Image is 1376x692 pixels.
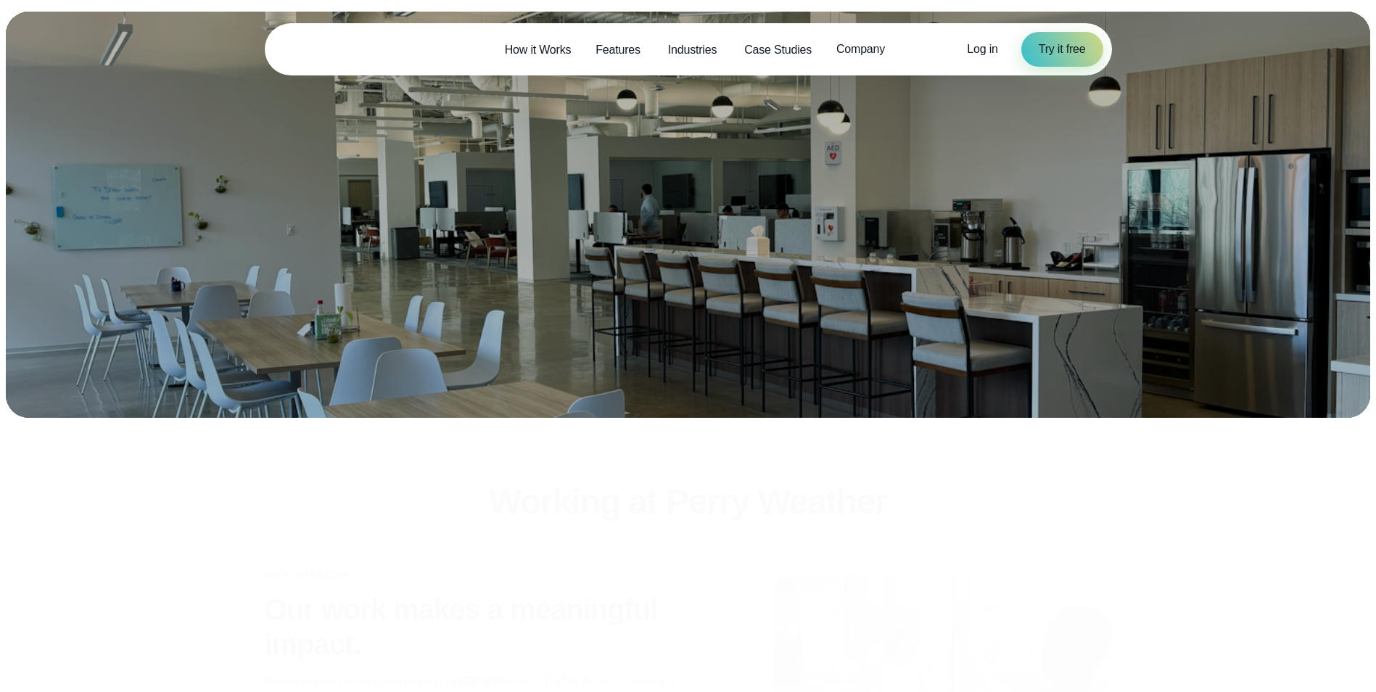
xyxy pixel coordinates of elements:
[1039,41,1086,58] span: Try it free
[668,41,717,59] span: Industries
[744,41,812,59] span: Case Studies
[967,41,997,58] a: Log in
[493,35,584,65] a: How it Works
[967,43,997,55] span: Log in
[732,35,824,65] a: Case Studies
[596,41,640,59] span: Features
[1021,32,1103,67] a: Try it free
[836,41,885,58] span: Company
[505,41,572,59] span: How it Works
